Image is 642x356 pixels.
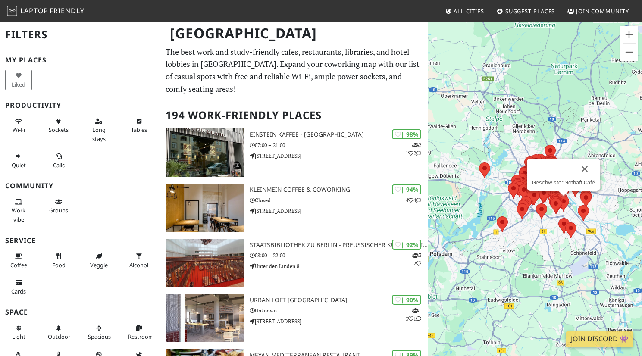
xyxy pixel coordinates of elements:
button: Calls [45,149,72,172]
img: LaptopFriendly [7,6,17,16]
span: Quiet [12,161,26,169]
h3: Productivity [5,101,155,109]
button: Cards [5,275,32,298]
button: Veggie [85,249,112,272]
button: Wi-Fi [5,114,32,137]
button: Light [5,321,32,344]
span: Alcohol [129,261,148,269]
div: | 90% [392,295,421,305]
span: Suggest Places [505,7,555,15]
h3: Space [5,308,155,316]
button: Vergrößern [620,26,638,43]
span: Video/audio calls [53,161,65,169]
img: Staatsbibliothek zu Berlin - Preußischer Kulturbesitz [166,239,244,287]
h3: Staatsbibliothek zu Berlin - Preußischer Kulturbesitz [250,241,428,249]
h3: Einstein Kaffee - [GEOGRAPHIC_DATA] [250,131,428,138]
span: Natural light [12,333,25,340]
span: Outdoor area [48,333,70,340]
span: All Cities [454,7,484,15]
h3: URBAN LOFT [GEOGRAPHIC_DATA] [250,297,428,304]
p: Unknown [250,306,428,315]
span: Work-friendly tables [131,126,147,134]
button: Quiet [5,149,32,172]
span: Long stays [92,126,106,142]
span: Veggie [90,261,108,269]
a: LaptopFriendly LaptopFriendly [7,4,85,19]
span: Coffee [10,261,27,269]
img: KleinMein Coffee & Coworking [166,184,244,232]
p: 4 4 [406,196,421,204]
button: Restroom [125,321,152,344]
p: [STREET_ADDRESS] [250,317,428,325]
h3: KleinMein Coffee & Coworking [250,186,428,194]
span: Restroom [128,333,153,340]
p: [STREET_ADDRESS] [250,207,428,215]
span: People working [12,206,25,223]
a: Einstein Kaffee - Charlottenburg | 98% 212 Einstein Kaffee - [GEOGRAPHIC_DATA] 07:00 – 21:00 [STR... [160,128,428,177]
img: Einstein Kaffee - Charlottenburg [166,128,244,177]
button: Sockets [45,114,72,137]
button: Work vibe [5,195,32,226]
button: Alcohol [125,249,152,272]
img: URBAN LOFT Berlin [166,294,244,342]
p: The best work and study-friendly cafes, restaurants, libraries, and hotel lobbies in [GEOGRAPHIC_... [166,46,423,95]
a: URBAN LOFT Berlin | 90% 131 URBAN LOFT [GEOGRAPHIC_DATA] Unknown [STREET_ADDRESS] [160,294,428,342]
button: Groups [45,195,72,218]
h3: Community [5,182,155,190]
h3: Service [5,237,155,245]
span: Food [52,261,66,269]
a: KleinMein Coffee & Coworking | 94% 44 KleinMein Coffee & Coworking Closed [STREET_ADDRESS] [160,184,428,232]
span: Power sockets [49,126,69,134]
span: Group tables [49,206,68,214]
button: Verkleinern [620,44,638,61]
a: Join Community [564,3,633,19]
h2: Filters [5,22,155,48]
p: 2 1 2 [406,141,421,157]
a: Geschwister Nothaft Café [532,179,595,186]
a: Suggest Places [493,3,559,19]
h1: [GEOGRAPHIC_DATA] [163,22,426,45]
button: Coffee [5,249,32,272]
span: Laptop [20,6,48,16]
p: 07:00 – 21:00 [250,141,428,149]
div: | 98% [392,129,421,139]
p: 1 3 1 [406,306,421,323]
button: Schließen [574,159,595,179]
p: Unter den Linden 8 [250,262,428,270]
span: Join Community [576,7,629,15]
button: Long stays [85,114,112,146]
p: 08:00 – 22:00 [250,251,428,259]
a: All Cities [442,3,488,19]
div: | 92% [392,240,421,250]
button: Tables [125,114,152,137]
button: Spacious [85,321,112,344]
p: Closed [250,196,428,204]
p: [STREET_ADDRESS] [250,152,428,160]
span: Credit cards [11,287,26,295]
span: Spacious [88,333,111,340]
div: | 94% [392,184,421,194]
button: Outdoor [45,321,72,344]
p: 3 2 [412,251,421,268]
a: Staatsbibliothek zu Berlin - Preußischer Kulturbesitz | 92% 32 Staatsbibliothek zu Berlin - Preuß... [160,239,428,287]
span: Stable Wi-Fi [13,126,25,134]
a: Join Discord 👾 [566,331,633,347]
h3: My Places [5,56,155,64]
span: Friendly [50,6,84,16]
button: Food [45,249,72,272]
h2: 194 Work-Friendly Places [166,102,423,128]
